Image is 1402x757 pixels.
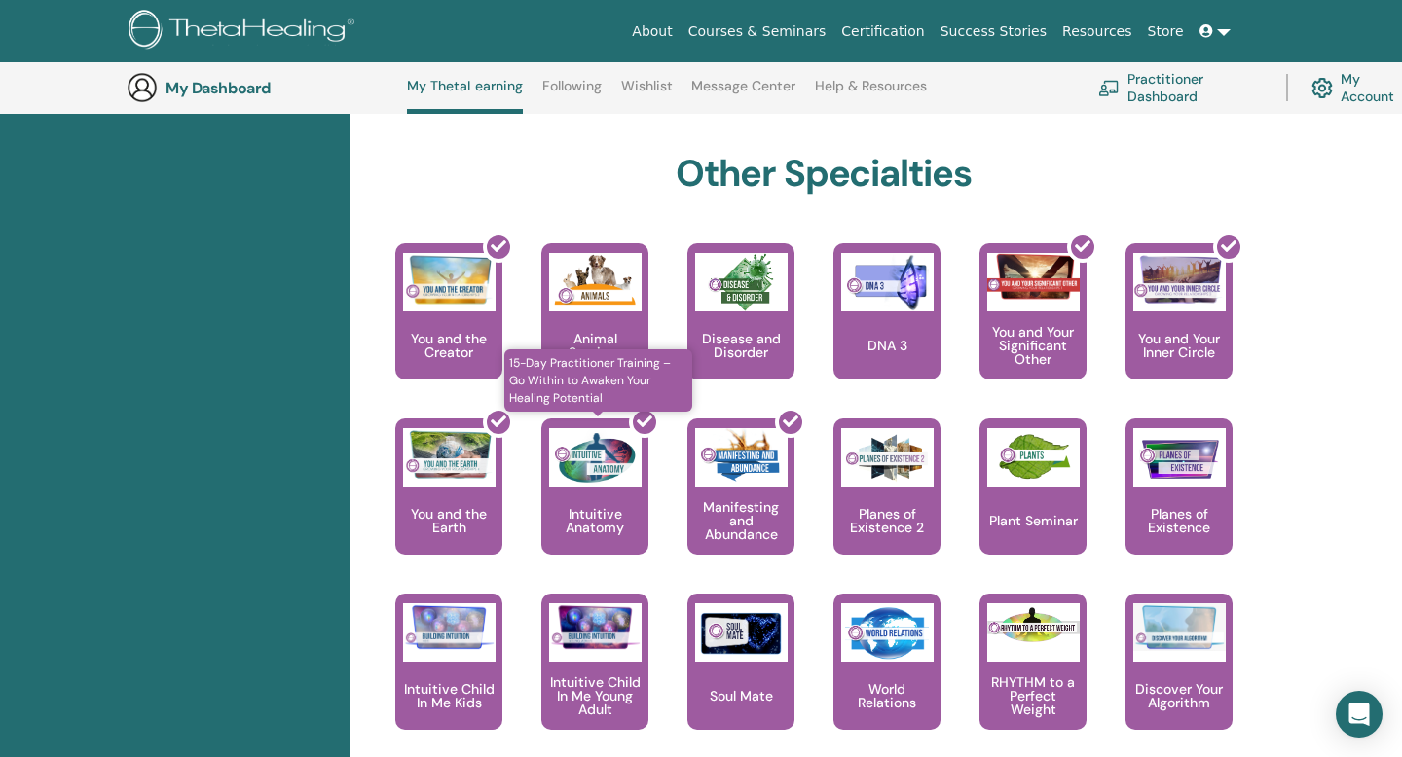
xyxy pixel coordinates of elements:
img: Discover Your Algorithm [1133,603,1226,651]
a: Store [1140,14,1192,50]
p: World Relations [833,682,941,709]
a: Manifesting and Abundance Manifesting and Abundance [687,418,794,594]
p: Planes of Existence [1125,507,1233,534]
p: Intuitive Anatomy [541,507,648,534]
a: Certification [833,14,932,50]
p: Discover Your Algorithm [1125,682,1233,709]
img: cog.svg [1311,73,1333,103]
p: You and the Creator [395,332,502,359]
a: Message Center [691,78,795,109]
img: You and the Creator [403,253,496,306]
a: Planes of Existence Planes of Existence [1125,418,1233,594]
p: Plant Seminar [981,514,1086,527]
a: Disease and Disorder Disease and Disorder [687,243,794,418]
img: Manifesting and Abundance [695,428,788,487]
h3: My Dashboard [166,79,360,97]
img: Intuitive Anatomy [549,428,642,487]
img: You and Your Inner Circle [1133,253,1226,306]
h2: Other Specialties [676,152,973,197]
p: RHYTHM to a Perfect Weight [979,675,1087,716]
a: Resources [1054,14,1140,50]
a: Help & Resources [815,78,927,109]
p: Disease and Disorder [687,332,794,359]
img: Planes of Existence [1133,428,1226,487]
a: DNA 3 DNA 3 [833,243,941,418]
a: About [624,14,680,50]
a: Following [542,78,602,109]
p: Intuitive Child In Me Young Adult [541,675,648,716]
a: You and the Creator You and the Creator [395,243,502,418]
img: generic-user-icon.jpg [127,72,158,103]
img: logo.png [129,10,361,54]
img: Animal Seminar [549,253,642,311]
a: Success Stories [933,14,1054,50]
img: DNA 3 [841,253,934,311]
p: You and Your Significant Other [979,325,1087,366]
a: Courses & Seminars [681,14,834,50]
a: You and the Earth You and the Earth [395,418,502,594]
a: Wishlist [621,78,673,109]
img: Plant Seminar [987,428,1080,487]
p: Planes of Existence 2 [833,507,941,534]
p: Animal Seminar [541,332,648,359]
a: Practitioner Dashboard [1098,66,1263,109]
p: Manifesting and Abundance [687,500,794,541]
img: Planes of Existence 2 [841,428,934,487]
div: Open Intercom Messenger [1336,691,1383,738]
img: Soul Mate [695,603,788,662]
p: DNA 3 [860,339,915,352]
p: Soul Mate [702,689,781,703]
img: World Relations [841,603,934,662]
img: RHYTHM to a Perfect Weight [987,603,1080,648]
a: My ThetaLearning [407,78,523,114]
a: You and Your Inner Circle You and Your Inner Circle [1125,243,1233,418]
img: You and Your Significant Other [987,253,1080,301]
img: Intuitive Child In Me Young Adult [549,603,642,651]
img: Intuitive Child In Me Kids [403,603,496,651]
p: You and the Earth [395,507,502,534]
a: Animal Seminar Animal Seminar [541,243,648,418]
p: Intuitive Child In Me Kids [395,682,502,709]
a: Plant Seminar Plant Seminar [979,418,1087,594]
img: Disease and Disorder [695,253,788,311]
img: chalkboard-teacher.svg [1098,80,1120,95]
a: Planes of Existence 2 Planes of Existence 2 [833,418,941,594]
a: You and Your Significant Other You and Your Significant Other [979,243,1087,418]
span: 15-Day Practitioner Training – Go Within to Awaken Your Healing Potential [504,349,692,412]
img: You and the Earth [403,428,496,481]
a: 15-Day Practitioner Training – Go Within to Awaken Your Healing Potential Intuitive Anatomy Intui... [541,418,648,594]
p: You and Your Inner Circle [1125,332,1233,359]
